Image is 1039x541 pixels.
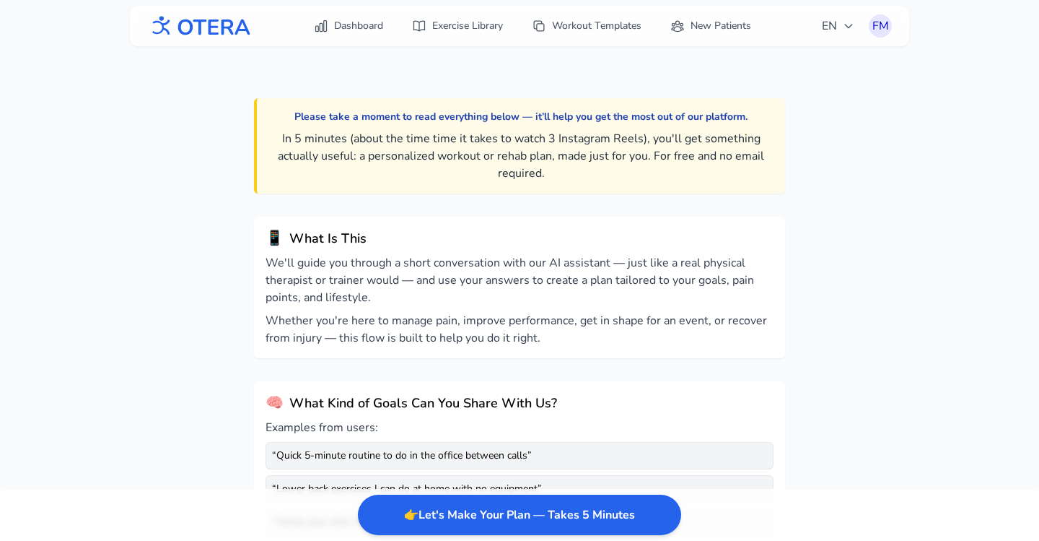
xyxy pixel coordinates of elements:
p: We'll guide you through a short conversation with our AI assistant — just like a real physical th... [266,254,773,306]
a: New Patients [662,13,760,39]
a: Exercise Library [403,13,512,39]
img: OTERA logo [147,10,251,43]
button: FM [869,14,892,38]
h2: What Kind of Goals Can You Share With Us? [289,393,557,413]
a: Workout Templates [523,13,650,39]
div: “ Quick 5-minute routine to do in the office between calls ” [266,442,773,469]
span: 🧠 [266,393,284,413]
h2: What Is This [289,228,367,248]
p: Examples from users: [266,419,773,436]
a: Dashboard [305,13,392,39]
p: Whether you're here to manage pain, improve performance, get in shape for an event, or recover fr... [266,312,773,347]
button: EN [813,12,863,40]
span: 📱 [266,228,284,248]
span: EN [822,17,854,35]
p: In 5 minutes (about the time time it takes to watch 3 Instagram Reels), you'll get something actu... [268,130,773,182]
div: “ Lower back exercises I can do at home with no equipment ” [266,475,773,503]
button: Start creating your personalized workout or rehab plan [358,495,681,535]
p: Please take a moment to read everything below — it’ll help you get the most out of our platform. [268,110,773,124]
